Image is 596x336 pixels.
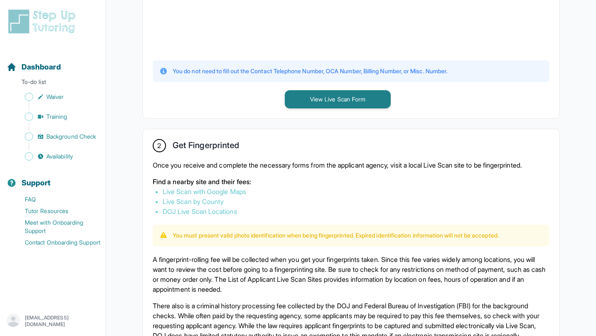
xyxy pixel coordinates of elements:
span: Availability [46,152,73,161]
button: Dashboard [3,48,102,76]
a: Waiver [7,91,106,103]
p: To-do list [3,78,102,89]
p: Once you receive and complete the necessary forms from the applicant agency, visit a local Live S... [153,160,549,170]
p: Find a nearby site and their fees: [153,177,549,187]
img: logo [7,8,80,35]
p: You do not need to fill out the Contact Telephone Number, OCA Number, Billing Number, or Misc. Nu... [173,67,447,75]
a: Availability [7,151,106,162]
a: Meet with Onboarding Support [7,217,106,237]
h2: Get Fingerprinted [173,140,239,154]
a: Training [7,111,106,122]
span: Training [46,113,67,121]
p: [EMAIL_ADDRESS][DOMAIN_NAME] [25,314,99,328]
button: [EMAIL_ADDRESS][DOMAIN_NAME] [7,314,99,329]
a: Tutor Resources [7,205,106,217]
a: Background Check [7,131,106,142]
span: Waiver [46,93,64,101]
span: Dashboard [22,61,61,73]
p: A fingerprint-rolling fee will be collected when you get your fingerprints taken. Since this fee ... [153,254,549,294]
a: DOJ Live Scan Locations [163,207,237,216]
span: 2 [157,141,161,151]
span: Background Check [46,132,96,141]
a: Live Scan by County [163,197,223,206]
a: Contact Onboarding Support [7,237,106,248]
a: FAQ [7,194,106,205]
a: View Live Scan Form [285,95,391,103]
button: Support [3,164,102,192]
a: Live Scan with Google Maps [163,187,246,196]
a: Dashboard [7,61,61,73]
span: Support [22,177,51,189]
button: View Live Scan Form [285,90,391,108]
p: You must present valid photo identification when being fingerprinted. Expired identification info... [173,231,499,240]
